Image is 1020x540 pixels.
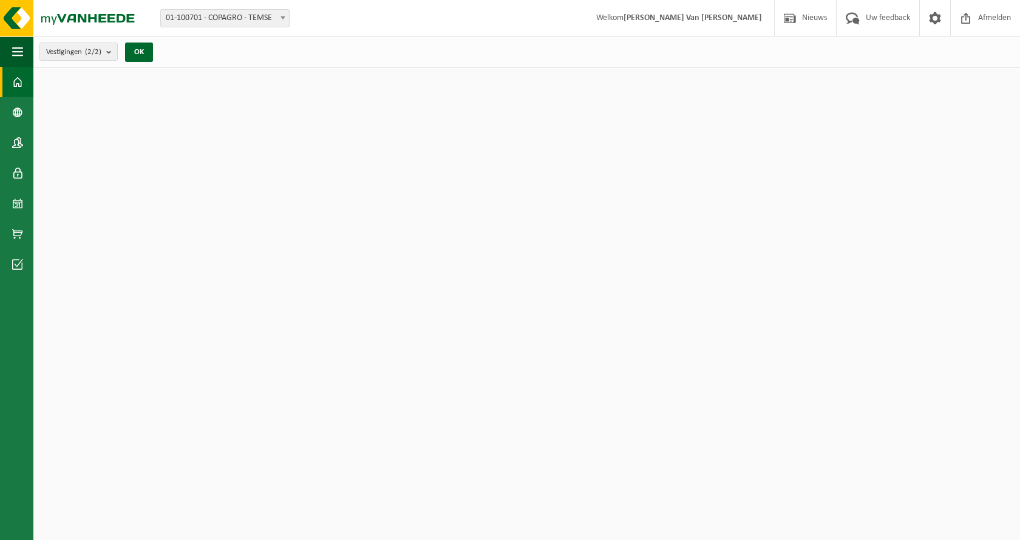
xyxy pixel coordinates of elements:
[161,10,289,27] span: 01-100701 - COPAGRO - TEMSE
[39,43,118,61] button: Vestigingen(2/2)
[125,43,153,62] button: OK
[46,43,101,61] span: Vestigingen
[160,9,290,27] span: 01-100701 - COPAGRO - TEMSE
[624,13,762,22] strong: [PERSON_NAME] Van [PERSON_NAME]
[85,48,101,56] count: (2/2)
